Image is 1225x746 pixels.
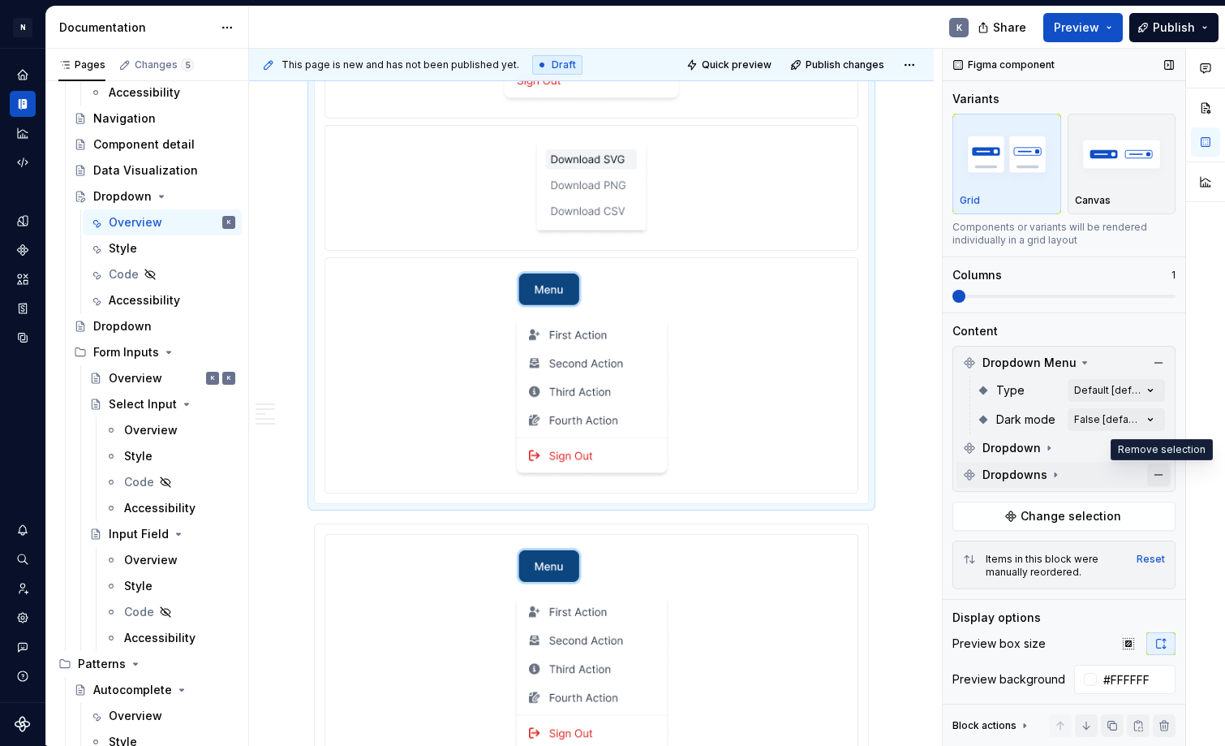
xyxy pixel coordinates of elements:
[552,58,576,71] span: Draft
[10,91,36,117] a: Documentation
[109,708,162,724] div: Overview
[681,54,779,76] button: Quick preview
[956,462,1171,488] div: Dropdowns
[109,396,177,412] div: Select Input
[10,120,36,146] a: Analytics
[1129,13,1219,42] button: Publish
[996,412,1055,428] span: Dark mode
[124,500,196,516] div: Accessibility
[93,136,195,153] div: Component detail
[960,124,1054,183] img: placeholder
[952,221,1176,247] div: Components or variants will be rendered individually in a grid layout
[960,194,980,207] p: Grid
[1075,124,1169,183] img: placeholder
[996,382,1025,399] span: Type
[52,651,242,677] div: Patterns
[986,553,1127,579] div: Items in this block were manually reordered.
[952,636,1046,652] div: Preview box size
[952,610,1041,626] div: Display options
[124,604,154,620] div: Code
[58,58,105,71] div: Pages
[227,214,231,231] div: K
[78,656,126,672] div: Patterns
[10,576,36,602] a: Invite team
[952,719,1017,732] div: Block actions
[1068,114,1176,214] button: placeholderCanvas
[227,370,231,386] div: K
[83,521,242,547] a: Input Field
[98,599,242,625] a: Code
[952,91,999,107] div: Variants
[93,110,156,127] div: Navigation
[93,318,152,334] div: Dropdown
[10,237,36,263] div: Components
[67,313,242,339] a: Dropdown
[10,295,36,321] a: Storybook stories
[1068,379,1165,402] button: Default [default]
[83,703,242,729] a: Overview
[124,448,153,464] div: Style
[1021,508,1121,524] span: Change selection
[10,546,36,572] button: Search ⌘K
[10,62,36,88] a: Home
[15,716,31,732] a: Supernova Logo
[1097,665,1176,694] input: Auto
[952,267,1002,283] div: Columns
[83,80,242,106] a: Accessibility
[10,208,36,234] div: Design tokens
[956,435,1171,461] div: Dropdown
[67,106,242,132] a: Navigation
[10,517,36,543] button: Notifications
[10,149,36,175] a: Code automation
[124,474,154,490] div: Code
[109,526,169,542] div: Input Field
[10,325,36,351] a: Data sources
[83,235,242,261] a: Style
[109,214,162,231] div: Overview
[109,266,139,282] div: Code
[124,630,196,646] div: Accessibility
[83,209,242,235] a: OverviewK
[1054,19,1099,36] span: Preview
[67,339,242,365] div: Form Inputs
[952,114,1061,214] button: placeholderGrid
[10,634,36,660] button: Contact support
[952,714,1031,737] div: Block actions
[10,266,36,292] div: Assets
[211,370,215,386] div: K
[109,370,162,386] div: Overview
[13,18,32,37] div: N
[1153,19,1195,36] span: Publish
[98,443,242,469] a: Style
[702,58,772,71] span: Quick preview
[109,292,180,308] div: Accessibility
[181,58,194,71] span: 5
[83,365,242,391] a: OverviewKK
[98,417,242,443] a: Overview
[952,502,1176,531] button: Change selection
[67,183,242,209] a: Dropdown
[93,682,172,698] div: Autocomplete
[109,84,180,101] div: Accessibility
[83,391,242,417] a: Select Input
[98,573,242,599] a: Style
[10,605,36,631] a: Settings
[93,188,152,205] div: Dropdown
[124,552,178,568] div: Overview
[1137,553,1165,566] button: Reset
[982,440,1041,456] span: Dropdown
[982,467,1047,483] span: Dropdowns
[956,21,962,34] div: K
[969,13,1037,42] button: Share
[956,350,1171,376] div: Dropdown Menu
